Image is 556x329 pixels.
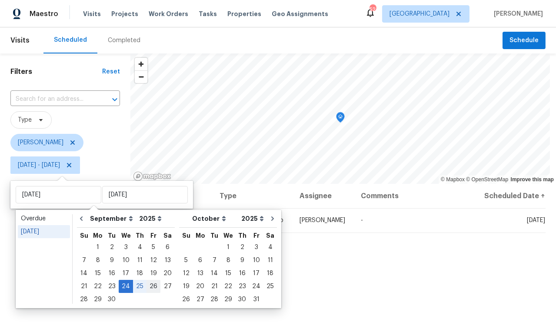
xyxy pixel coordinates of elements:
button: Schedule [503,32,546,50]
button: Go to next month [266,210,279,227]
div: 2 [235,241,249,253]
div: Sat Sep 27 2025 [160,280,175,293]
div: 29 [91,293,105,306]
div: Wed Oct 08 2025 [221,254,235,267]
div: Tue Oct 14 2025 [207,267,221,280]
abbr: Friday [253,233,260,239]
abbr: Tuesday [108,233,116,239]
abbr: Saturday [163,233,172,239]
span: Schedule [509,35,539,46]
div: Tue Sep 09 2025 [105,254,119,267]
div: 19 [146,267,160,279]
span: [PERSON_NAME] [490,10,543,18]
th: Assignee [293,184,354,208]
div: 11 [263,254,277,266]
a: Mapbox [441,176,465,183]
div: Fri Sep 19 2025 [146,267,160,280]
div: Fri Oct 10 2025 [249,254,263,267]
div: Fri Sep 12 2025 [146,254,160,267]
div: 21 [77,280,91,292]
div: Mon Oct 27 2025 [193,293,207,306]
div: 16 [105,267,119,279]
div: 10 [119,254,133,266]
div: Thu Sep 04 2025 [133,241,146,254]
span: Maestro [30,10,58,18]
div: 21 [207,280,221,292]
div: 6 [193,254,207,266]
div: 25 [133,280,146,292]
div: 30 [105,293,119,306]
abbr: Thursday [238,233,246,239]
button: Zoom in [135,58,147,70]
div: Sun Sep 14 2025 [77,267,91,280]
span: Work Orders [149,10,188,18]
div: [DATE] [21,227,67,236]
div: 52 [370,5,376,14]
div: Wed Sep 10 2025 [119,254,133,267]
div: 22 [91,280,105,292]
div: 2 [105,241,119,253]
div: Thu Sep 18 2025 [133,267,146,280]
select: Month [190,212,239,225]
canvas: Map [130,53,550,184]
button: Go to previous month [75,210,88,227]
div: 27 [160,280,175,292]
div: Wed Sep 24 2025 [119,280,133,293]
div: Thu Oct 02 2025 [235,241,249,254]
div: 28 [207,293,221,306]
div: Scheduled [54,36,87,44]
th: Scheduled Date ↑ [475,184,546,208]
div: 23 [235,280,249,292]
div: Sun Sep 21 2025 [77,280,91,293]
div: 26 [179,293,193,306]
div: 11 [133,254,146,266]
div: 20 [160,267,175,279]
div: Fri Oct 24 2025 [249,280,263,293]
div: 16 [235,267,249,279]
div: 25 [263,280,277,292]
div: 8 [91,254,105,266]
div: 10 [249,254,263,266]
select: Year [239,212,266,225]
span: Geo Assignments [272,10,328,18]
span: [DATE] - [DATE] [18,161,60,169]
div: 30 [235,293,249,306]
span: Home Health Checkup [220,217,283,223]
div: 19 [179,280,193,292]
div: 18 [263,267,277,279]
div: Sat Sep 06 2025 [160,241,175,254]
span: Visits [83,10,101,18]
abbr: Sunday [182,233,190,239]
div: 18 [133,267,146,279]
div: Mon Sep 29 2025 [91,293,105,306]
div: Wed Sep 17 2025 [119,267,133,280]
div: Wed Oct 29 2025 [221,293,235,306]
abbr: Tuesday [210,233,218,239]
div: 26 [146,280,160,292]
div: Sat Sep 13 2025 [160,254,175,267]
div: 14 [77,267,91,279]
div: Sun Sep 07 2025 [77,254,91,267]
div: 15 [91,267,105,279]
div: 9 [105,254,119,266]
div: 4 [263,241,277,253]
div: Fri Sep 26 2025 [146,280,160,293]
div: 13 [193,267,207,279]
div: Sat Oct 11 2025 [263,254,277,267]
div: Fri Oct 03 2025 [249,241,263,254]
div: Completed [108,36,140,45]
div: 14 [207,267,221,279]
input: Start date [16,186,101,203]
abbr: Thursday [136,233,144,239]
abbr: Saturday [266,233,274,239]
div: 17 [249,267,263,279]
div: 24 [119,280,133,292]
span: Visits [10,31,30,50]
abbr: Monday [196,233,205,239]
h1: Filters [10,67,102,76]
div: 3 [249,241,263,253]
span: Type [18,116,32,124]
div: Wed Oct 15 2025 [221,267,235,280]
div: Reset [102,67,120,76]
